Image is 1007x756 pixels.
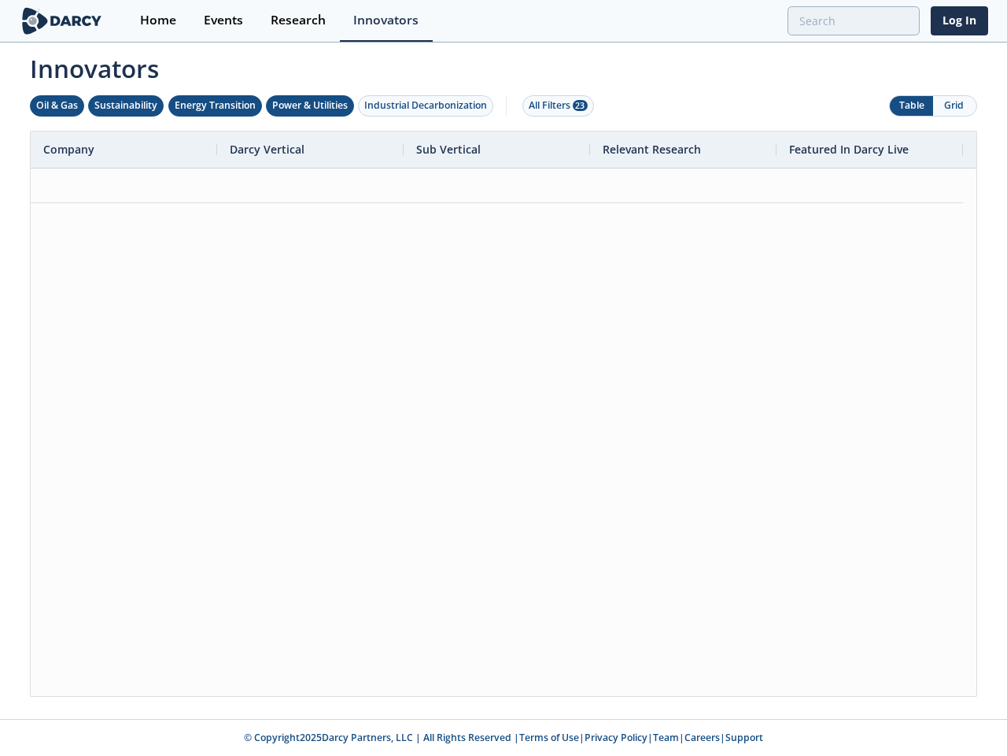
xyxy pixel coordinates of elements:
div: All Filters [529,98,588,113]
input: Advanced Search [788,6,920,35]
img: logo-wide.svg [19,7,105,35]
button: All Filters 23 [522,95,594,117]
span: Relevant Research [603,142,701,157]
div: Industrial Decarbonization [364,98,487,113]
a: Careers [684,731,720,744]
button: Sustainability [88,95,164,117]
button: Power & Utilities [266,95,354,117]
span: Darcy Vertical [230,142,304,157]
div: Energy Transition [175,98,256,113]
a: Privacy Policy [585,731,647,744]
a: Support [725,731,763,744]
div: Home [140,14,176,27]
span: Featured In Darcy Live [789,142,909,157]
div: Sustainability [94,98,157,113]
div: Innovators [353,14,419,27]
span: 23 [573,100,588,111]
a: Terms of Use [519,731,579,744]
button: Table [890,96,933,116]
div: Power & Utilities [272,98,348,113]
a: Log In [931,6,988,35]
a: Team [653,731,679,744]
span: Company [43,142,94,157]
button: Industrial Decarbonization [358,95,493,117]
button: Energy Transition [168,95,262,117]
span: Sub Vertical [416,142,481,157]
div: Research [271,14,326,27]
p: © Copyright 2025 Darcy Partners, LLC | All Rights Reserved | | | | | [22,731,985,745]
div: Oil & Gas [36,98,78,113]
div: Events [204,14,243,27]
button: Oil & Gas [30,95,84,117]
button: Grid [933,96,976,116]
span: Innovators [19,44,988,87]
